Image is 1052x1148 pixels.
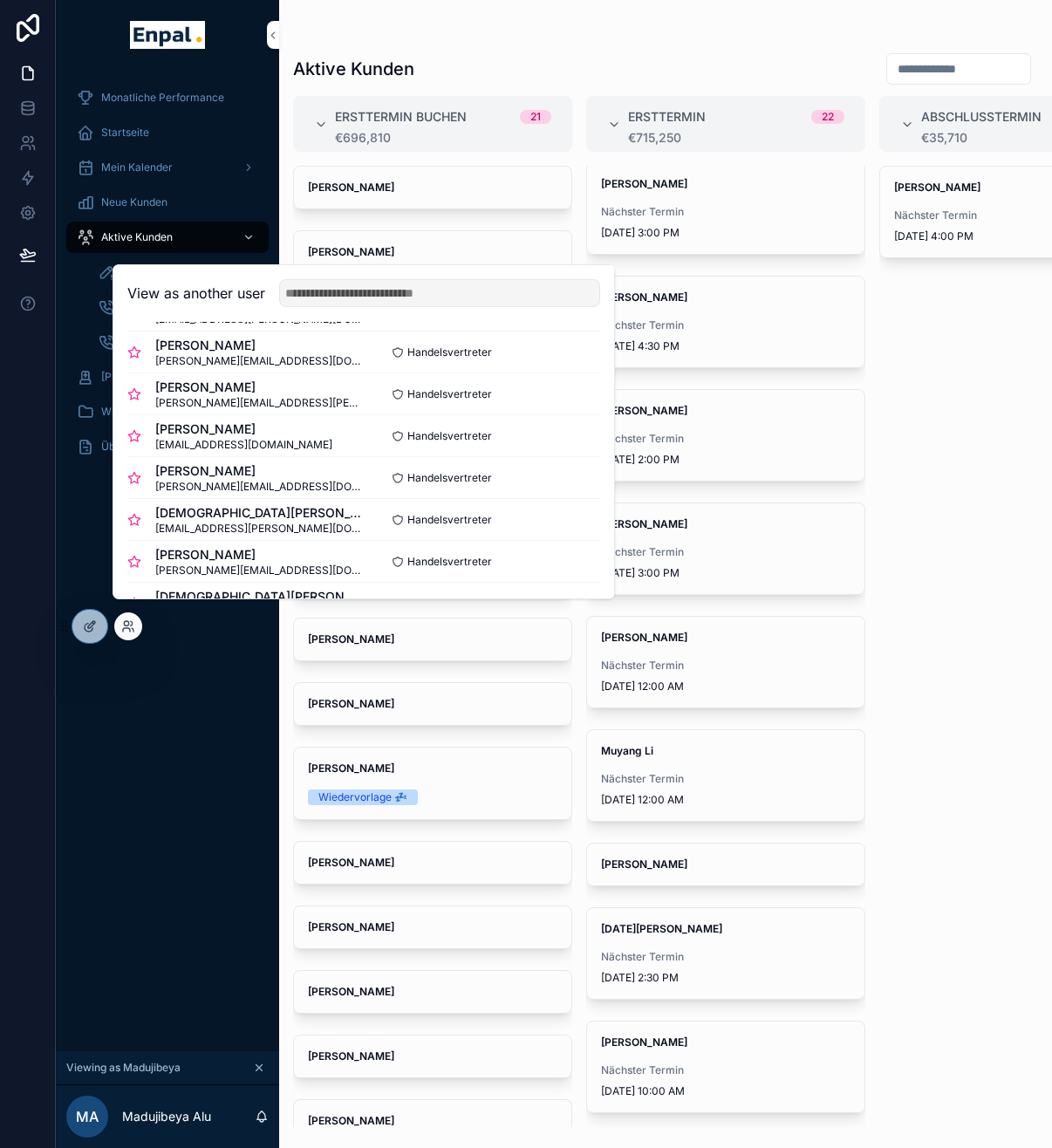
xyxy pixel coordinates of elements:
[308,1049,394,1063] strong: [PERSON_NAME]
[76,1106,99,1127] span: MA
[407,387,492,401] span: Handelsvertreter
[308,985,394,998] strong: [PERSON_NAME]
[293,747,572,820] a: [PERSON_NAME]Wiedervorlage 💤
[601,922,722,935] strong: [DATE][PERSON_NAME]
[407,597,492,611] span: Handelsvertreter
[601,432,850,446] span: Nächster Termin
[130,21,204,49] img: App logo
[601,631,687,644] strong: [PERSON_NAME]
[155,438,332,452] span: [EMAIL_ADDRESS][DOMAIN_NAME]
[66,82,269,113] a: Monatliche Performance
[894,181,980,194] strong: [PERSON_NAME]
[66,152,269,183] a: Mein Kalender
[122,1108,211,1125] p: Madujibeya Alu
[586,616,865,708] a: [PERSON_NAME]Nächster Termin[DATE] 12:00 AM
[293,166,572,209] a: [PERSON_NAME]
[293,905,572,949] a: [PERSON_NAME]
[66,396,269,427] a: Wissensdatenbank
[586,276,865,368] a: [PERSON_NAME]Nächster Termin[DATE] 4:30 PM
[407,345,492,359] span: Handelsvertreter
[601,205,850,219] span: Nächster Termin
[601,971,850,985] span: [DATE] 2:30 PM
[601,680,850,694] span: [DATE] 12:00 AM
[601,404,687,417] strong: [PERSON_NAME]
[101,440,153,454] span: Über mich
[66,187,269,218] a: Neue Kunden
[66,222,269,253] a: Aktive Kunden
[293,1035,572,1078] a: [PERSON_NAME]
[293,841,572,885] a: [PERSON_NAME]
[601,659,850,673] span: Nächster Termin
[407,555,492,569] span: Handelsvertreter
[308,856,394,869] strong: [PERSON_NAME]
[87,256,269,288] a: To-Do's beantworten
[155,480,364,494] span: [PERSON_NAME][EMAIL_ADDRESS][DOMAIN_NAME]
[308,920,394,933] strong: [PERSON_NAME]
[155,564,364,577] span: [PERSON_NAME][EMAIL_ADDRESS][DOMAIN_NAME]
[601,744,653,757] strong: Muyang Li
[601,858,687,871] strong: [PERSON_NAME]
[601,453,850,467] span: [DATE] 2:00 PM
[586,843,865,886] a: [PERSON_NAME]
[155,379,364,396] span: [PERSON_NAME]
[335,108,467,126] span: Ersttermin buchen
[586,907,865,1000] a: [DATE][PERSON_NAME]Nächster Termin[DATE] 2:30 PM
[293,970,572,1014] a: [PERSON_NAME]
[601,226,850,240] span: [DATE] 3:00 PM
[101,161,173,174] span: Mein Kalender
[601,772,850,786] span: Nächster Termin
[101,91,224,105] span: Monatliche Performance
[293,682,572,726] a: [PERSON_NAME]
[155,420,332,438] span: [PERSON_NAME]
[293,230,572,274] a: [PERSON_NAME]
[155,522,364,536] span: [EMAIL_ADDRESS][PERSON_NAME][DOMAIN_NAME]
[101,126,149,140] span: Startseite
[308,181,394,194] strong: [PERSON_NAME]
[127,283,265,304] h2: View as another user
[586,502,865,595] a: [PERSON_NAME]Nächster Termin[DATE] 3:00 PM
[586,1021,865,1113] a: [PERSON_NAME]Nächster Termin[DATE] 10:00 AM
[586,162,865,255] a: [PERSON_NAME]Nächster Termin[DATE] 3:00 PM
[155,504,364,522] span: [DEMOGRAPHIC_DATA][PERSON_NAME]
[155,462,364,480] span: [PERSON_NAME]
[66,117,269,148] a: Startseite
[308,632,394,646] strong: [PERSON_NAME]
[601,1035,687,1049] strong: [PERSON_NAME]
[601,290,687,304] strong: [PERSON_NAME]
[101,370,186,384] span: [PERSON_NAME]
[601,318,850,332] span: Nächster Termin
[822,110,834,124] div: 22
[155,396,364,410] span: [PERSON_NAME][EMAIL_ADDRESS][PERSON_NAME][DOMAIN_NAME]
[87,291,269,323] a: Ersttermine buchen
[293,1099,572,1143] a: [PERSON_NAME]
[155,354,364,368] span: [PERSON_NAME][EMAIL_ADDRESS][DOMAIN_NAME]
[530,110,541,124] div: 21
[155,546,364,564] span: [PERSON_NAME]
[56,70,279,485] div: scrollable content
[318,789,407,805] div: Wiedervorlage 💤
[601,950,850,964] span: Nächster Termin
[628,108,706,126] span: Ersttermin
[601,1084,850,1098] span: [DATE] 10:00 AM
[308,762,394,775] strong: [PERSON_NAME]
[586,389,865,482] a: [PERSON_NAME]Nächster Termin[DATE] 2:00 PM
[335,131,551,145] div: €696,810
[101,195,167,209] span: Neue Kunden
[407,429,492,443] span: Handelsvertreter
[921,108,1042,126] span: Abschlusstermin
[66,1061,181,1075] span: Viewing as Madujibeya
[293,57,414,81] h1: Aktive Kunden
[101,230,173,244] span: Aktive Kunden
[601,177,687,190] strong: [PERSON_NAME]
[308,697,394,710] strong: [PERSON_NAME]
[601,517,687,530] strong: [PERSON_NAME]
[308,1114,394,1127] strong: [PERSON_NAME]
[601,339,850,353] span: [DATE] 4:30 PM
[586,729,865,822] a: Muyang LiNächster Termin[DATE] 12:00 AM
[66,431,269,462] a: Über mich
[601,1063,850,1077] span: Nächster Termin
[155,588,364,605] span: [DEMOGRAPHIC_DATA][PERSON_NAME]
[407,471,492,485] span: Handelsvertreter
[628,131,844,145] div: €715,250
[601,793,850,807] span: [DATE] 12:00 AM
